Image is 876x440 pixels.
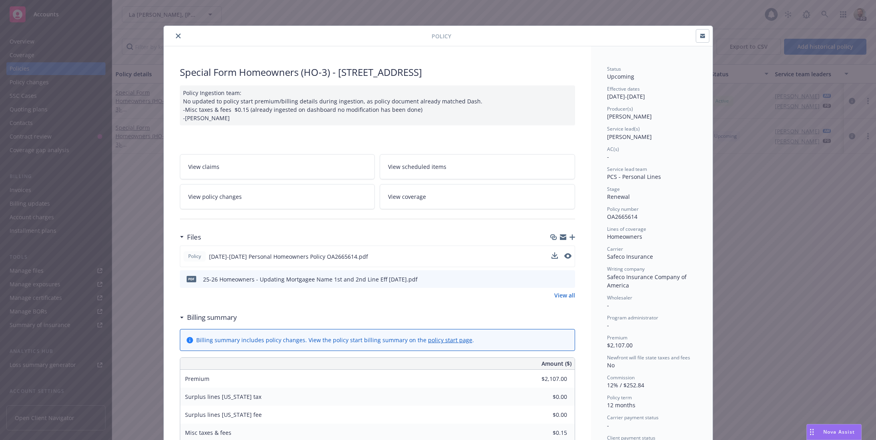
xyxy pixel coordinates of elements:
[607,113,652,120] span: [PERSON_NAME]
[607,361,615,369] span: No
[607,173,661,180] span: PCS - Personal Lines
[428,336,472,344] a: policy start page
[180,184,375,209] a: View policy changes
[187,232,201,242] h3: Files
[607,334,627,341] span: Premium
[188,192,242,201] span: View policy changes
[607,374,635,381] span: Commission
[607,133,652,141] span: [PERSON_NAME]
[564,253,571,259] button: preview file
[180,312,237,323] div: Billing summary
[551,252,558,261] button: download file
[607,394,632,401] span: Policy term
[806,424,862,440] button: Nova Assist
[823,428,855,435] span: Nova Assist
[196,336,474,344] div: Billing summary includes policy changes. View the policy start billing summary on the .
[607,321,609,329] span: -
[180,232,201,242] div: Files
[388,163,446,171] span: View scheduled items
[520,373,572,385] input: 0.00
[552,275,558,283] button: download file
[607,246,623,252] span: Carrier
[542,359,571,368] span: Amount ($)
[180,154,375,179] a: View claims
[607,193,630,200] span: Renewal
[607,294,632,301] span: Wholesaler
[607,401,635,409] span: 12 months
[380,154,575,179] a: View scheduled items
[607,226,646,232] span: Lines of coverage
[188,163,219,171] span: View claims
[520,391,572,403] input: 0.00
[607,253,653,260] span: Safeco Insurance
[607,65,621,72] span: Status
[607,266,645,272] span: Writing company
[432,32,451,40] span: Policy
[607,213,637,220] span: OA2665614
[565,275,572,283] button: preview file
[173,31,183,41] button: close
[607,206,639,212] span: Policy number
[554,291,575,299] a: View all
[185,375,209,383] span: Premium
[607,301,609,309] span: -
[520,427,572,439] input: 0.00
[607,85,640,92] span: Effective dates
[607,186,620,192] span: Stage
[607,125,640,132] span: Service lead(s)
[520,409,572,421] input: 0.00
[185,393,261,400] span: Surplus lines [US_STATE] tax
[180,65,575,79] div: Special Form Homeowners (HO-3) - [STREET_ADDRESS]
[607,341,633,349] span: $2,107.00
[607,414,659,421] span: Carrier payment status
[388,192,426,201] span: View coverage
[209,252,368,261] span: [DATE]-[DATE] Personal Homeowners Policy OA2665614.pdf
[180,85,575,125] div: Policy Ingestion team: No updated to policy start premium/billing details during ingestion, as po...
[807,424,817,440] div: Drag to move
[607,146,619,153] span: AC(s)
[607,233,642,240] span: Homeowners
[607,381,644,389] span: 12% / $252.84
[187,253,203,260] span: Policy
[551,252,558,259] button: download file
[607,105,633,112] span: Producer(s)
[607,273,688,289] span: Safeco Insurance Company of America
[607,314,658,321] span: Program administrator
[564,252,571,261] button: preview file
[380,184,575,209] a: View coverage
[607,153,609,161] span: -
[187,312,237,323] h3: Billing summary
[607,73,634,80] span: Upcoming
[607,354,690,361] span: Newfront will file state taxes and fees
[607,422,609,429] span: -
[185,411,262,418] span: Surplus lines [US_STATE] fee
[607,85,697,101] div: [DATE] - [DATE]
[203,275,418,283] div: 25-26 Homeowners - Updating Mortgagee Name 1st and 2nd Line Eff [DATE].pdf
[185,429,231,436] span: Misc taxes & fees
[187,276,196,282] span: pdf
[607,166,647,172] span: Service lead team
